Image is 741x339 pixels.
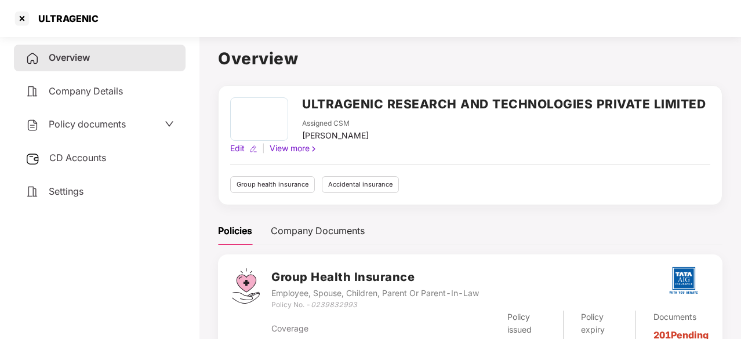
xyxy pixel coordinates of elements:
h1: Overview [218,46,722,71]
div: Policy issued [507,311,545,336]
img: svg+xml;base64,PHN2ZyB4bWxucz0iaHR0cDovL3d3dy53My5vcmcvMjAwMC9zdmciIHdpZHRoPSIyNCIgaGVpZ2h0PSIyNC... [26,185,39,199]
div: Group health insurance [230,176,315,193]
img: svg+xml;base64,PHN2ZyB4bWxucz0iaHR0cDovL3d3dy53My5vcmcvMjAwMC9zdmciIHdpZHRoPSIyNCIgaGVpZ2h0PSIyNC... [26,85,39,99]
h2: ULTRAGENIC RESEARCH AND TECHNOLOGIES PRIVATE LIMITED [302,94,706,114]
div: Assigned CSM [302,118,369,129]
img: svg+xml;base64,PHN2ZyB4bWxucz0iaHR0cDovL3d3dy53My5vcmcvMjAwMC9zdmciIHdpZHRoPSI0Ny43MTQiIGhlaWdodD... [232,268,260,304]
span: Company Details [49,85,123,97]
div: Policy expiry [581,311,618,336]
div: Employee, Spouse, Children, Parent Or Parent-In-Law [271,287,479,300]
div: Edit [228,142,247,155]
div: View more [267,142,320,155]
img: rightIcon [310,145,318,153]
div: Policies [218,224,252,238]
div: ULTRAGENIC [31,13,99,24]
img: svg+xml;base64,PHN2ZyB4bWxucz0iaHR0cDovL3d3dy53My5vcmcvMjAwMC9zdmciIHdpZHRoPSIyNCIgaGVpZ2h0PSIyNC... [26,118,39,132]
div: Company Documents [271,224,365,238]
div: Documents [653,311,709,323]
img: svg+xml;base64,PHN2ZyB3aWR0aD0iMjUiIGhlaWdodD0iMjQiIHZpZXdCb3g9IjAgMCAyNSAyNCIgZmlsbD0ibm9uZSIgeG... [26,152,40,166]
span: Settings [49,185,83,197]
img: editIcon [249,145,257,153]
div: Accidental insurance [322,176,399,193]
div: [PERSON_NAME] [302,129,369,142]
i: 0239832993 [311,300,357,309]
div: Coverage [271,322,417,335]
img: tatag.png [663,260,704,301]
img: svg+xml;base64,PHN2ZyB4bWxucz0iaHR0cDovL3d3dy53My5vcmcvMjAwMC9zdmciIHdpZHRoPSIyNCIgaGVpZ2h0PSIyNC... [26,52,39,65]
span: Overview [49,52,90,63]
span: CD Accounts [49,152,106,163]
div: Policy No. - [271,300,479,311]
span: down [165,119,174,129]
div: | [260,142,267,155]
span: Policy documents [49,118,126,130]
h3: Group Health Insurance [271,268,479,286]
